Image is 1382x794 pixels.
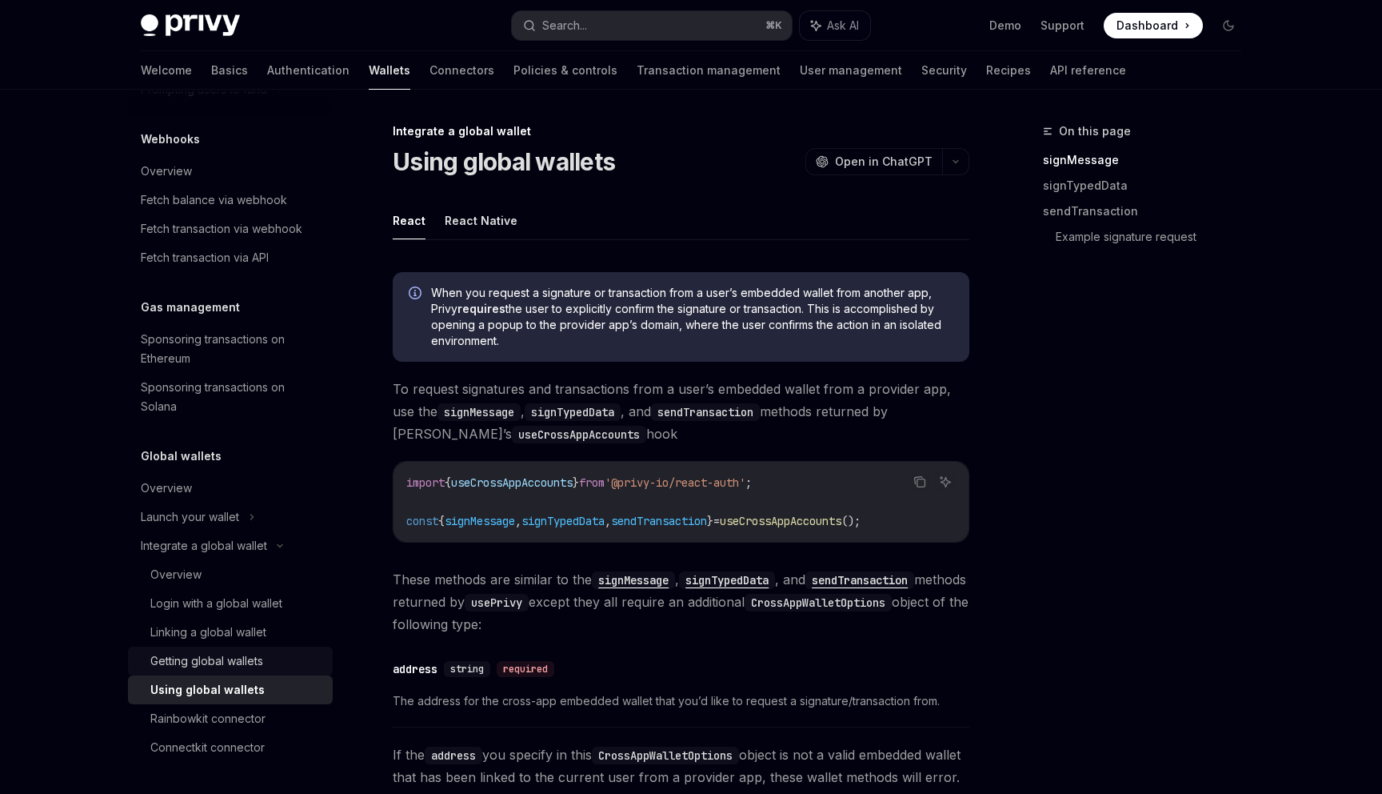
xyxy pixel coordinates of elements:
[909,471,930,492] button: Copy the contents from the code block
[141,447,222,466] h5: Global wallets
[651,403,760,421] code: sendTransaction
[141,219,302,239] div: Fetch transaction via webhook
[713,514,720,528] span: =
[542,16,587,35] div: Search...
[437,403,521,421] code: signMessage
[450,663,484,676] span: string
[211,51,248,90] a: Basics
[425,747,482,764] code: address
[805,571,914,587] a: sendTransaction
[611,514,707,528] span: sendTransaction
[128,647,333,676] a: Getting global wallets
[128,243,333,272] a: Fetch transaction via API
[128,676,333,704] a: Using global wallets
[1043,147,1254,173] a: signMessage
[128,560,333,589] a: Overview
[141,14,240,37] img: dark logo
[141,479,192,498] div: Overview
[457,302,505,315] strong: requires
[451,475,573,490] span: useCrossAppAccounts
[393,744,969,788] span: If the you specify in this object is not a valid embedded wallet that has been linked to the curr...
[141,162,192,181] div: Overview
[141,298,240,317] h5: Gas management
[800,51,902,90] a: User management
[986,51,1031,90] a: Recipes
[128,186,333,215] a: Fetch balance via webhook
[141,51,192,90] a: Welcome
[1043,198,1254,224] a: sendTransaction
[579,475,605,490] span: from
[637,51,781,90] a: Transaction management
[465,594,529,612] code: usePrivy
[150,623,266,642] div: Linking a global wallet
[128,325,333,373] a: Sponsoring transactions on Ethereum
[128,733,333,762] a: Connectkit connector
[128,589,333,618] a: Login with a global wallet
[393,202,425,239] button: React
[267,51,349,90] a: Authentication
[592,571,675,589] code: signMessage
[1059,122,1131,141] span: On this page
[438,514,445,528] span: {
[150,709,266,728] div: Rainbowkit connector
[1040,18,1084,34] a: Support
[805,148,942,175] button: Open in ChatGPT
[989,18,1021,34] a: Demo
[1056,224,1254,250] a: Example signature request
[128,704,333,733] a: Rainbowkit connector
[679,571,775,589] code: signTypedData
[605,514,611,528] span: ,
[393,661,437,677] div: address
[921,51,967,90] a: Security
[150,680,265,700] div: Using global wallets
[513,51,617,90] a: Policies & controls
[141,507,239,527] div: Launch your wallet
[141,536,267,555] div: Integrate a global wallet
[720,514,841,528] span: useCrossAppAccounts
[1216,13,1241,38] button: Toggle dark mode
[150,738,265,757] div: Connectkit connector
[765,19,782,32] span: ⌘ K
[445,202,517,239] button: React Native
[141,330,323,368] div: Sponsoring transactions on Ethereum
[521,514,605,528] span: signTypedData
[128,373,333,421] a: Sponsoring transactions on Solana
[429,51,494,90] a: Connectors
[745,475,752,490] span: ;
[512,426,646,443] code: useCrossAppAccounts
[431,285,953,349] span: When you request a signature or transaction from a user’s embedded wallet from another app, Privy...
[497,661,554,677] div: required
[128,157,333,186] a: Overview
[1050,51,1126,90] a: API reference
[393,147,615,176] h1: Using global wallets
[841,514,861,528] span: ();
[393,692,969,711] span: The address for the cross-app embedded wallet that you’d like to request a signature/transaction ...
[406,514,438,528] span: const
[800,11,870,40] button: Ask AI
[141,130,200,149] h5: Webhooks
[445,514,515,528] span: signMessage
[393,568,969,636] span: These methods are similar to the , , and methods returned by except they all require an additiona...
[835,154,933,170] span: Open in ChatGPT
[150,565,202,584] div: Overview
[150,652,263,671] div: Getting global wallets
[1043,173,1254,198] a: signTypedData
[935,471,956,492] button: Ask AI
[515,514,521,528] span: ,
[141,248,269,267] div: Fetch transaction via API
[445,475,451,490] span: {
[592,571,675,587] a: signMessage
[393,123,969,139] div: Integrate a global wallet
[406,475,445,490] span: import
[827,18,859,34] span: Ask AI
[805,571,914,589] code: sendTransaction
[141,378,323,416] div: Sponsoring transactions on Solana
[1116,18,1178,34] span: Dashboard
[369,51,410,90] a: Wallets
[707,514,713,528] span: }
[605,475,745,490] span: '@privy-io/react-auth'
[128,474,333,503] a: Overview
[1104,13,1203,38] a: Dashboard
[141,190,287,210] div: Fetch balance via webhook
[679,571,775,587] a: signTypedData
